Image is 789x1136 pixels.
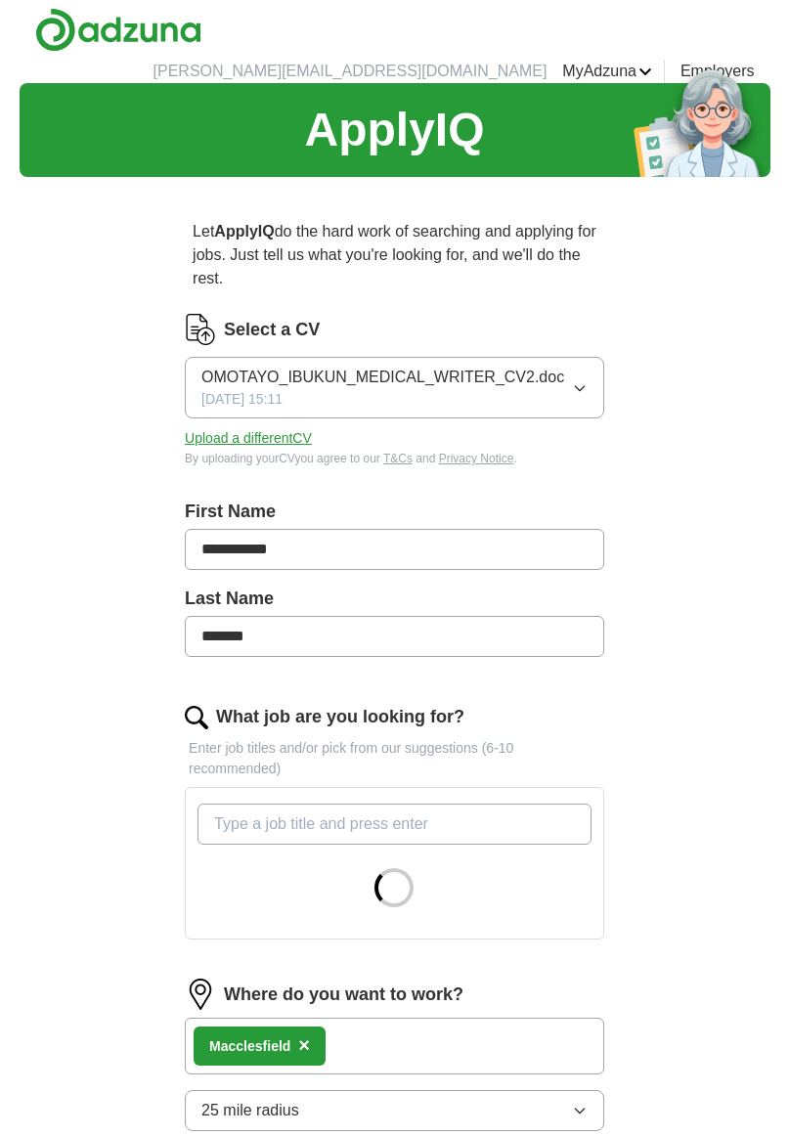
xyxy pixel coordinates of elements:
a: Privacy Notice [439,452,514,465]
label: Last Name [185,586,604,612]
a: MyAdzuna [562,60,652,83]
button: Upload a differentCV [185,428,312,449]
input: Type a job title and press enter [197,804,592,845]
span: 25 mile radius [201,1099,299,1122]
a: T&Cs [383,452,413,465]
span: × [298,1034,310,1056]
div: Macclesfield [209,1036,290,1057]
strong: ApplyIQ [214,223,274,240]
img: location.png [185,979,216,1010]
label: First Name [185,499,604,525]
button: × [298,1031,310,1061]
p: Enter job titles and/or pick from our suggestions (6-10 recommended) [185,738,604,779]
label: Where do you want to work? [224,982,463,1008]
img: CV Icon [185,314,216,345]
div: By uploading your CV you agree to our and . [185,450,604,467]
img: Adzuna logo [35,8,201,52]
li: [PERSON_NAME][EMAIL_ADDRESS][DOMAIN_NAME] [153,60,548,83]
span: OMOTAYO_IBUKUN_MEDICAL_WRITER_CV2.doc [201,366,564,389]
button: OMOTAYO_IBUKUN_MEDICAL_WRITER_CV2.doc[DATE] 15:11 [185,357,604,418]
h1: ApplyIQ [304,95,484,165]
label: What job are you looking for? [216,704,464,730]
span: [DATE] 15:11 [201,389,283,410]
a: Employers [680,60,755,83]
p: Let do the hard work of searching and applying for jobs. Just tell us what you're looking for, an... [185,212,604,298]
button: 25 mile radius [185,1090,604,1131]
img: search.png [185,706,208,729]
label: Select a CV [224,317,320,343]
